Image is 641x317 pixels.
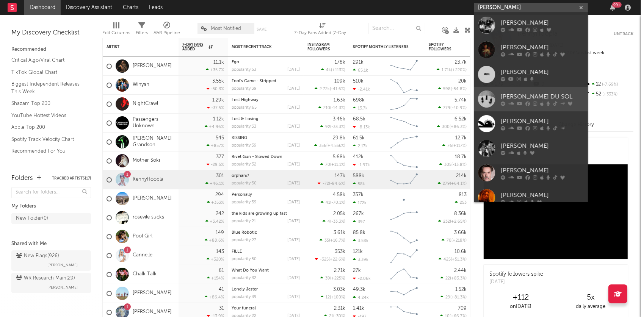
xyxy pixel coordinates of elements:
div: ( ) [320,238,345,243]
div: 8.36k [454,211,467,216]
div: +4.96 % [205,124,224,129]
div: +353 % [207,200,224,205]
svg: Chart title [387,57,421,76]
div: -50.3 % [207,86,224,91]
div: 121k [353,249,363,254]
div: ( ) [315,257,345,262]
span: 76 [447,144,452,148]
div: [DATE] [287,162,300,167]
a: [PERSON_NAME] [133,290,172,297]
a: Your funeral [232,306,256,311]
svg: Chart title [387,208,421,227]
svg: Chart title [387,227,421,246]
button: Tracked Artists(17) [52,176,91,180]
div: What Do You Want [232,269,300,273]
div: 20k [458,79,467,84]
a: FILLE [232,250,242,254]
div: 377 [216,155,224,159]
a: [PERSON_NAME] [133,195,172,202]
span: Most Notified [211,26,241,31]
div: [PERSON_NAME] [501,166,584,175]
a: Biggest Independent Releases This Week [11,80,83,95]
a: KennyHoopla [133,176,163,183]
a: Apple Top 200 [11,123,83,131]
div: 12.7k [455,136,467,141]
span: 70 [447,239,451,243]
a: [PERSON_NAME] Grandson [133,136,175,148]
a: [PERSON_NAME] [474,185,588,210]
span: +64.1 % [451,182,465,186]
svg: Chart title [387,114,421,133]
span: 39 [325,276,330,281]
div: Artist [107,45,163,49]
a: Fool's Game - Stripped [232,79,276,83]
div: 4.58k [333,192,345,197]
div: [PERSON_NAME] [501,18,584,27]
a: What Do You Want [232,269,269,273]
div: ( ) [442,143,467,148]
div: -2.06k [353,276,371,281]
div: Instagram Followers [307,42,334,52]
a: Pool Girl [133,233,152,240]
div: 1.12k [213,117,224,122]
span: +218 % [453,239,465,243]
div: 10.6k [454,249,467,254]
span: 7-Day Fans Added [182,42,207,52]
div: Fool's Game - Stripped [232,79,300,83]
div: 3.66k [454,230,467,235]
div: WR Research Main ( 29 ) [16,274,75,283]
div: ( ) [321,67,345,72]
div: [DATE] [287,125,300,129]
span: -54.8 % [452,87,465,91]
div: 5 x [556,293,626,302]
div: 99 + [612,2,622,8]
div: 510k [353,79,364,84]
div: 68.5k [353,117,365,122]
div: -8.13k [353,125,370,130]
a: [PERSON_NAME] [474,161,588,185]
div: ( ) [323,219,345,224]
div: +88.6 % [205,238,224,243]
svg: Chart title [387,133,421,151]
div: 1.63k [334,98,345,103]
div: 65.1k [353,68,368,73]
svg: Chart title [387,246,421,265]
div: 13.7k [353,106,368,111]
span: -33.3 % [331,125,344,129]
div: 178k [335,60,345,65]
span: 2.72k [320,87,330,91]
span: -33.3 % [331,220,344,224]
span: +220 % [452,68,465,72]
span: 70 [325,163,330,167]
div: 301 [216,173,224,178]
div: ( ) [439,257,467,262]
span: -7.69 % [601,83,618,87]
div: 29.8k [333,136,345,141]
a: Blue Robotic [232,231,257,235]
span: -70.1 % [331,201,344,205]
div: FILLE [232,250,300,254]
span: +4.55k % [328,144,344,148]
a: [PERSON_NAME] [133,309,172,315]
span: 425 [444,258,451,262]
div: ( ) [437,124,467,129]
span: +225 % [331,276,344,281]
div: 3.39k [353,257,368,262]
a: Spotify Track Velocity Chart [11,135,83,144]
div: popularity: 33 [232,125,256,129]
span: +86.3 % [451,125,465,129]
div: Lost & Losing [232,117,300,121]
div: 61.5k [353,136,365,141]
div: 357k [353,192,364,197]
div: [DATE] [287,68,300,72]
a: KISSING [232,136,247,140]
div: popularity: 39 [232,295,257,299]
div: 267k [353,211,364,216]
div: ( ) [438,105,467,110]
div: ( ) [440,276,467,281]
span: 305 [444,163,451,167]
span: 210 [323,106,330,110]
span: 4 [328,220,330,224]
div: 698k [353,98,365,103]
span: -14.3 % [331,106,344,110]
